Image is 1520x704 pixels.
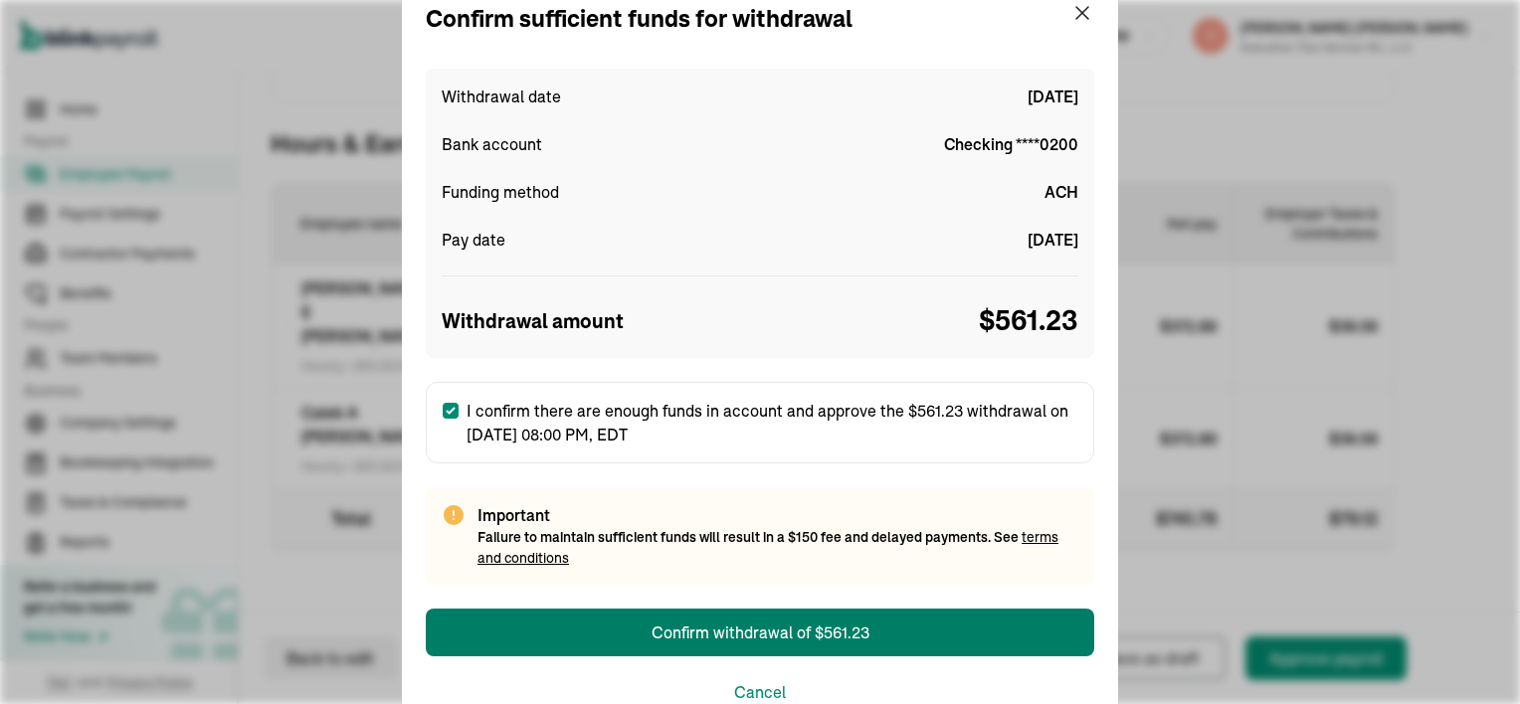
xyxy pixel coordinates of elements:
[1028,85,1078,108] span: [DATE]
[426,609,1094,656] button: Confirm withdrawal of $561.23
[442,132,542,156] span: Bank account
[443,403,459,419] input: I confirm there are enough funds in account and approve the $561.23 withdrawal on [DATE] 08:00 PM...
[979,300,1078,342] span: $ 561.23
[442,180,559,204] span: Funding method
[477,528,1058,567] span: Failure to maintain sufficient funds will result in a $150 fee and delayed payments. See
[477,528,1058,567] a: terms and conditions
[1045,180,1078,204] span: ACH
[734,680,786,704] button: Cancel
[426,382,1094,463] label: I confirm there are enough funds in account and approve the $561.23 withdrawal on [DATE] 08:00 PM...
[426,1,853,37] div: Confirm sufficient funds for withdrawal
[442,228,505,252] span: Pay date
[652,620,869,644] div: Confirm withdrawal of $561.23
[1028,228,1078,252] span: [DATE]
[442,85,561,108] span: Withdrawal date
[477,503,1078,527] span: Important
[442,306,624,336] span: Withdrawal amount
